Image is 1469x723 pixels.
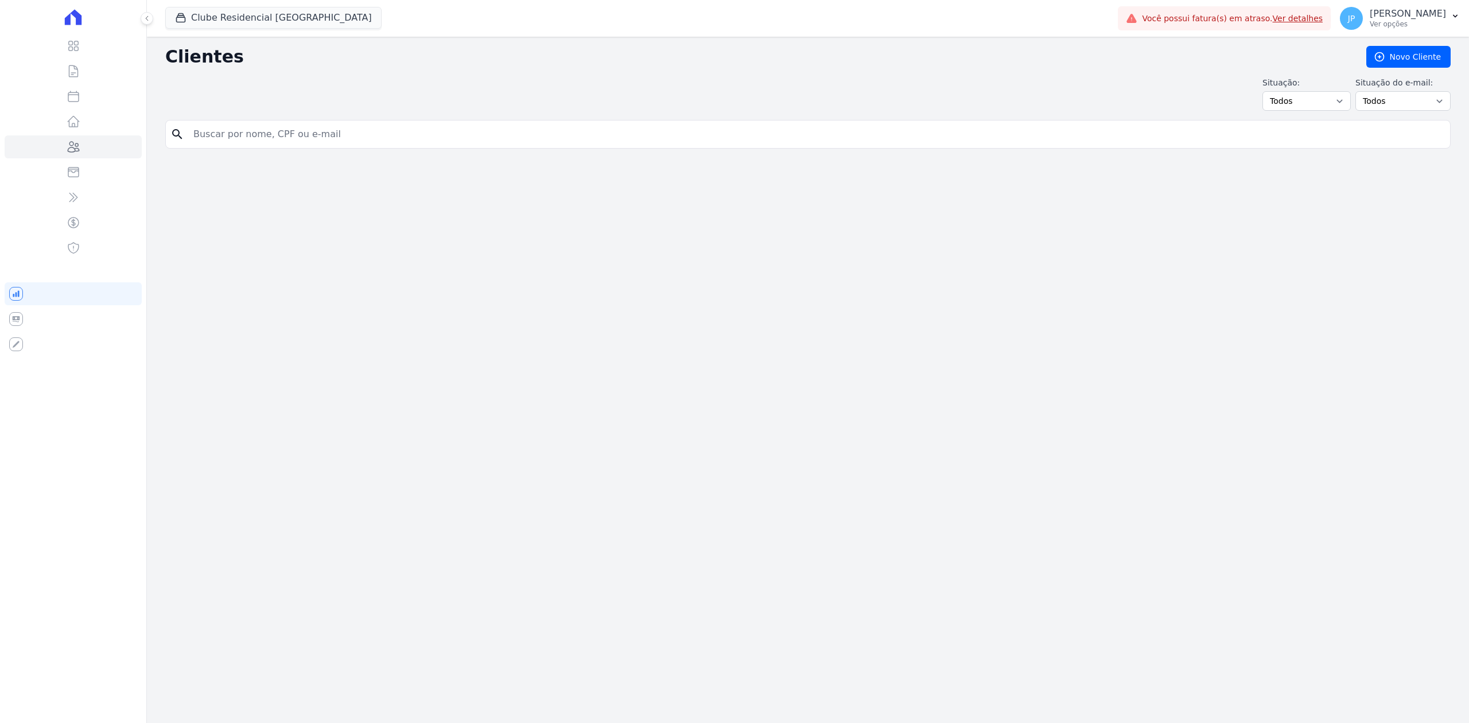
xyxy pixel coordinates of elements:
[186,123,1445,146] input: Buscar por nome, CPF ou e-mail
[1370,8,1446,20] p: [PERSON_NAME]
[165,46,1348,67] h2: Clientes
[1355,77,1451,89] label: Situação do e-mail:
[165,7,382,29] button: Clube Residencial [GEOGRAPHIC_DATA]
[1262,77,1351,89] label: Situação:
[1142,13,1323,25] span: Você possui fatura(s) em atraso.
[170,127,184,141] i: search
[1366,46,1451,68] a: Novo Cliente
[1348,14,1355,22] span: JP
[1370,20,1446,29] p: Ver opções
[1273,14,1323,23] a: Ver detalhes
[1331,2,1469,34] button: JP [PERSON_NAME] Ver opções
